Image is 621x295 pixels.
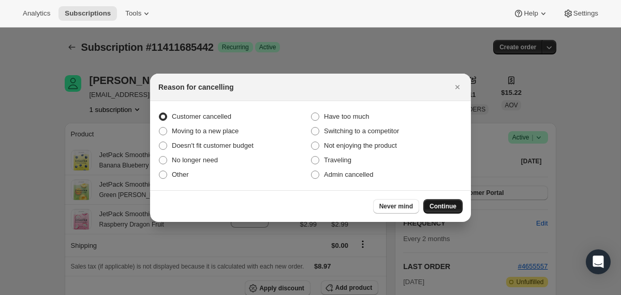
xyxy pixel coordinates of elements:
button: Help [507,6,554,21]
span: Help [524,9,538,18]
span: Traveling [324,156,351,164]
h2: Reason for cancelling [158,82,233,92]
span: Customer cancelled [172,113,231,120]
span: Other [172,171,189,178]
button: Tools [119,6,158,21]
button: Never mind [373,199,419,214]
button: Close [450,80,465,94]
div: Open Intercom Messenger [586,249,611,274]
button: Settings [557,6,604,21]
span: Tools [125,9,141,18]
button: Subscriptions [58,6,117,21]
span: Switching to a competitor [324,127,399,135]
button: Continue [423,199,463,214]
span: No longer need [172,156,218,164]
span: Admin cancelled [324,171,373,178]
span: Doesn't fit customer budget [172,142,254,149]
span: Analytics [23,9,50,18]
span: Continue [430,202,456,210]
span: Have too much [324,113,369,120]
span: Settings [573,9,598,18]
span: Never mind [379,202,413,210]
span: Not enjoying the product [324,142,397,149]
button: Analytics [17,6,56,21]
span: Moving to a new place [172,127,239,135]
span: Subscriptions [65,9,111,18]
